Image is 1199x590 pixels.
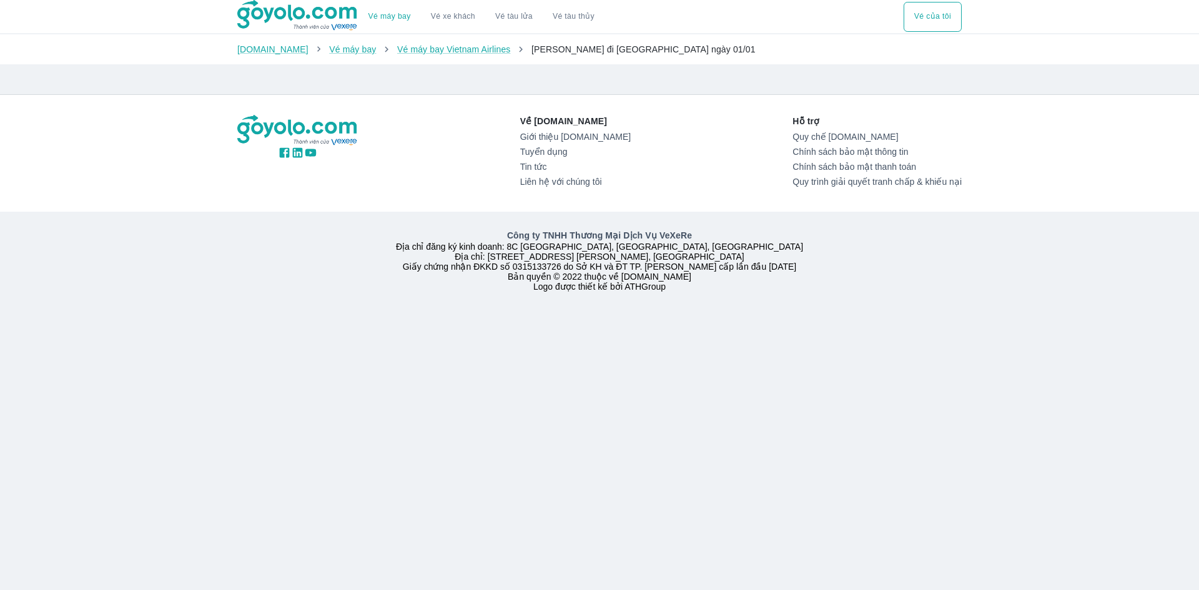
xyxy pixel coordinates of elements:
a: Quy chế [DOMAIN_NAME] [792,132,962,142]
div: choose transportation mode [358,2,604,32]
nav: breadcrumb [237,43,962,56]
p: Công ty TNHH Thương Mại Dịch Vụ VeXeRe [240,229,959,242]
div: choose transportation mode [904,2,962,32]
a: Quy trình giải quyết tranh chấp & khiếu nại [792,177,962,187]
a: Vé tàu lửa [485,2,543,32]
a: Tin tức [520,162,631,172]
a: Giới thiệu [DOMAIN_NAME] [520,132,631,142]
span: [PERSON_NAME] đi [GEOGRAPHIC_DATA] ngày 01/01 [531,44,756,54]
p: Hỗ trợ [792,115,962,127]
a: Vé máy bay Vietnam Airlines [397,44,511,54]
a: Vé máy bay [329,44,376,54]
a: Chính sách bảo mật thông tin [792,147,962,157]
a: Tuyển dụng [520,147,631,157]
a: Vé máy bay [368,12,411,21]
div: Địa chỉ đăng ký kinh doanh: 8C [GEOGRAPHIC_DATA], [GEOGRAPHIC_DATA], [GEOGRAPHIC_DATA] Địa chỉ: [... [230,229,969,292]
button: Vé của tôi [904,2,962,32]
a: [DOMAIN_NAME] [237,44,308,54]
a: Vé xe khách [431,12,475,21]
p: Về [DOMAIN_NAME] [520,115,631,127]
img: logo [237,115,358,146]
a: Chính sách bảo mật thanh toán [792,162,962,172]
a: Liên hệ với chúng tôi [520,177,631,187]
button: Vé tàu thủy [543,2,604,32]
